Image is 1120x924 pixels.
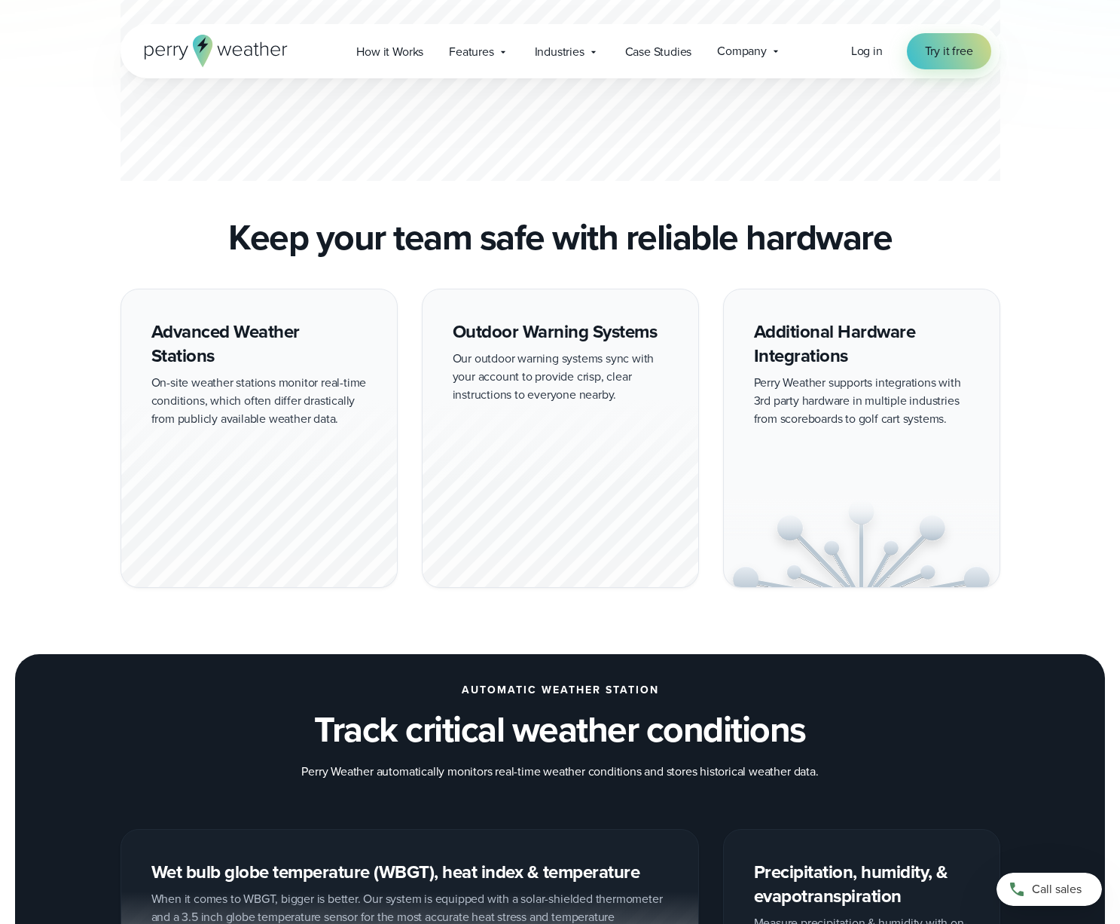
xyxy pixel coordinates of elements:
[535,43,584,61] span: Industries
[717,42,767,60] span: Company
[925,42,973,60] span: Try it free
[612,36,705,67] a: Case Studies
[724,499,999,588] img: Integration-Light.svg
[462,684,659,696] h2: AUTOMATIC WEATHER STATION
[343,36,436,67] a: How it Works
[356,43,423,61] span: How it Works
[996,873,1102,906] a: Call sales
[625,43,692,61] span: Case Studies
[907,33,991,69] a: Try it free
[228,216,892,259] h2: Keep your team safe with reliable hardware
[851,42,883,60] a: Log in
[301,763,818,781] p: Perry Weather automatically monitors real-time weather conditions and stores historical weather d...
[1032,880,1082,898] span: Call sales
[449,43,493,61] span: Features
[314,708,806,751] h3: Track critical weather conditions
